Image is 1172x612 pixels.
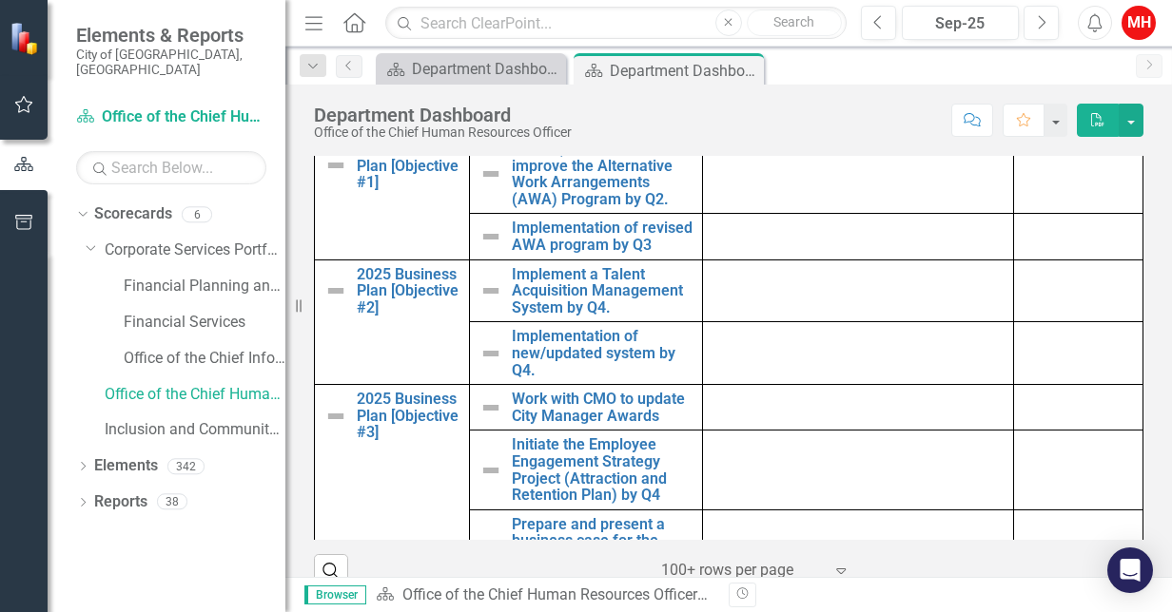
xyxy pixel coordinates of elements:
small: City of [GEOGRAPHIC_DATA], [GEOGRAPHIC_DATA] [76,47,266,78]
span: Search [773,14,814,29]
div: Sep-25 [908,12,1012,35]
a: Office of the Chief Human Resources Officer [105,384,285,406]
img: Not Defined [479,459,502,482]
a: Inclusion and Community Outreach [105,419,285,441]
a: Implementation of new/updated system by Q4. [512,328,693,378]
img: Not Defined [324,279,347,302]
span: Elements & Reports [76,24,266,47]
a: Initiate the Employee Engagement Strategy Project (Attraction and Retention Plan) by Q4 [512,436,693,503]
img: Not Defined [324,405,347,428]
a: Elements [94,455,158,477]
a: 2025 Business Plan [Objective #3] [357,391,459,441]
img: Not Defined [479,342,502,365]
img: ClearPoint Strategy [10,22,43,55]
a: Corporate Services Portfolio [105,239,285,261]
a: Financial Planning and Development Finance [124,276,285,297]
div: Department Dashboard [314,105,572,125]
img: Not Defined [479,163,502,185]
a: 2025 Business Plan [Objective #1] [357,141,459,191]
div: 6 [182,206,212,222]
button: Sep-25 [902,6,1019,40]
img: Not Defined [479,396,502,419]
button: Search [747,10,842,36]
a: Financial Services [124,312,285,334]
div: 38 [157,494,187,510]
input: Search Below... [76,151,266,184]
div: Department Dashboard [412,57,561,81]
img: Not Defined [324,154,347,177]
a: Work with CMO to update City Manager Awards [512,391,693,424]
div: 342 [167,458,205,474]
a: Prepare and present a business case for the implementation plan by Q3 [512,516,693,583]
span: Browser [304,585,366,604]
a: Office of the Chief Human Resources Officer [76,106,266,128]
a: Scorecards [94,203,172,225]
a: Implementation of revised AWA program by Q3 [512,220,693,253]
a: Review, evaluate and improve the Alternative Work Arrangements (AWA) Program by Q2. [512,141,693,207]
a: Office of the Chief Human Resources Officer [402,585,708,603]
button: MH [1122,6,1156,40]
div: Open Intercom Messenger [1107,547,1153,593]
div: Office of the Chief Human Resources Officer [314,125,572,140]
a: Office of the Chief Information Officer [124,348,285,370]
a: Department Dashboard [381,57,561,81]
a: Reports [94,491,147,513]
img: Not Defined [479,279,502,302]
div: » [376,584,714,606]
a: 2025 Business Plan [Objective #2] [357,266,459,316]
img: Not Defined [479,538,502,561]
a: Implement a Talent Acquisition Management System by Q4. [512,266,693,316]
input: Search ClearPoint... [385,7,847,40]
div: Department Dashboard [610,59,759,83]
img: Not Defined [479,225,502,248]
